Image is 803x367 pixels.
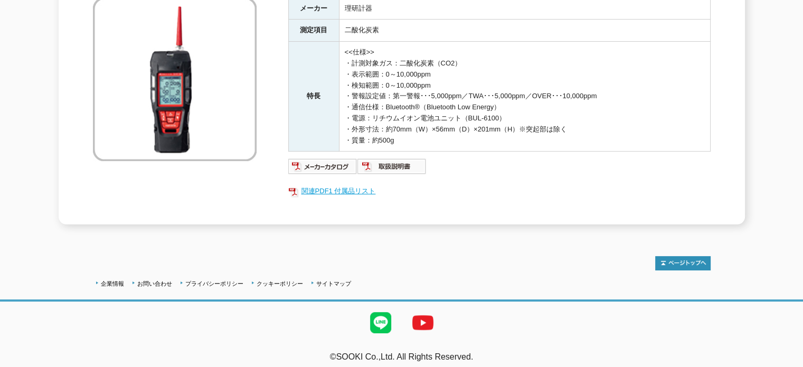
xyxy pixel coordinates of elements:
a: クッキーポリシー [257,280,303,287]
img: トップページへ [655,256,711,270]
td: 二酸化炭素 [339,20,710,42]
a: プライバシーポリシー [185,280,243,287]
img: 取扱説明書 [357,158,427,175]
a: メーカーカタログ [288,165,357,173]
a: 関連PDF1 付属品リスト [288,184,711,198]
a: 企業情報 [101,280,124,287]
a: サイトマップ [316,280,351,287]
img: メーカーカタログ [288,158,357,175]
th: 特長 [288,42,339,152]
a: お問い合わせ [137,280,172,287]
th: 測定項目 [288,20,339,42]
a: 取扱説明書 [357,165,427,173]
td: <<仕様>> ・計測対象ガス：二酸化炭素（CO2） ・表示範囲：0～10,000ppm ・検知範囲：0～10,000ppm ・警報設定値：第一警報･･･5,000ppm／TWA･･･5,000p... [339,42,710,152]
img: YouTube [402,302,444,344]
img: LINE [360,302,402,344]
